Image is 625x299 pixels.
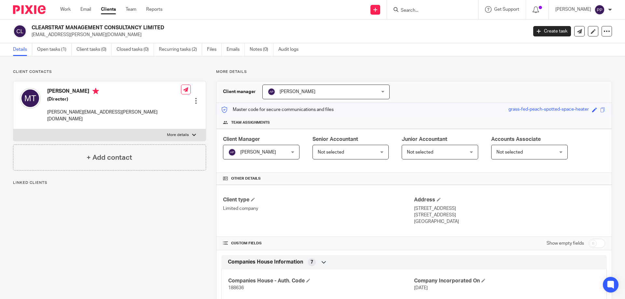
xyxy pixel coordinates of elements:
h4: Client type [223,197,414,203]
p: Master code for secure communications and files [221,106,334,113]
a: Files [207,43,222,56]
p: [STREET_ADDRESS] [414,212,605,218]
span: Companies House Information [228,259,303,265]
h4: Company Incorporated On [414,278,600,284]
p: More details [167,132,189,138]
a: Closed tasks (0) [117,43,154,56]
span: [PERSON_NAME] [280,89,315,94]
a: Team [126,6,136,13]
p: Linked clients [13,180,206,185]
span: Not selected [318,150,344,155]
span: Client Manager [223,137,260,142]
a: Emails [227,43,245,56]
span: Not selected [496,150,523,155]
p: [PERSON_NAME] [555,6,591,13]
p: [EMAIL_ADDRESS][PERSON_NAME][DOMAIN_NAME] [32,32,523,38]
h4: CUSTOM FIELDS [223,241,414,246]
a: Email [80,6,91,13]
img: Pixie [13,5,46,14]
h4: [PERSON_NAME] [47,88,181,96]
a: Work [60,6,71,13]
img: svg%3E [13,24,27,38]
div: grass-fed-peach-spotted-space-heater [508,106,589,114]
p: Client contacts [13,69,206,75]
a: Client tasks (0) [76,43,112,56]
a: Reports [146,6,162,13]
span: 7 [311,259,313,265]
a: Open tasks (1) [37,43,72,56]
span: 188636 [228,286,244,290]
span: Not selected [407,150,433,155]
span: Junior Accountant [402,137,447,142]
img: svg%3E [268,88,275,96]
input: Search [400,8,459,14]
span: [DATE] [414,286,428,290]
h4: Companies House - Auth. Code [228,278,414,284]
a: Create task [533,26,571,36]
label: Show empty fields [547,240,584,247]
a: Recurring tasks (2) [159,43,202,56]
h4: Address [414,197,605,203]
span: Team assignments [231,120,270,125]
p: Limited company [223,205,414,212]
span: Get Support [494,7,519,12]
img: svg%3E [594,5,605,15]
p: More details [216,69,612,75]
i: Primary [92,88,99,94]
h3: Client manager [223,88,256,95]
span: Senior Accountant [312,137,358,142]
h5: (Director) [47,96,181,102]
h4: + Add contact [87,153,132,163]
span: Other details [231,176,261,181]
a: Details [13,43,32,56]
p: [STREET_ADDRESS] [414,205,605,212]
span: Accounts Associate [491,137,541,142]
a: Clients [101,6,116,13]
img: svg%3E [20,88,41,109]
h2: CLEARSTRAT MANAGEMENT CONSULTANCY LIMITED [32,24,425,31]
p: [PERSON_NAME][EMAIL_ADDRESS][PERSON_NAME][DOMAIN_NAME] [47,109,181,122]
img: svg%3E [228,148,236,156]
p: [GEOGRAPHIC_DATA] [414,218,605,225]
a: Notes (0) [250,43,273,56]
span: [PERSON_NAME] [240,150,276,155]
a: Audit logs [278,43,303,56]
